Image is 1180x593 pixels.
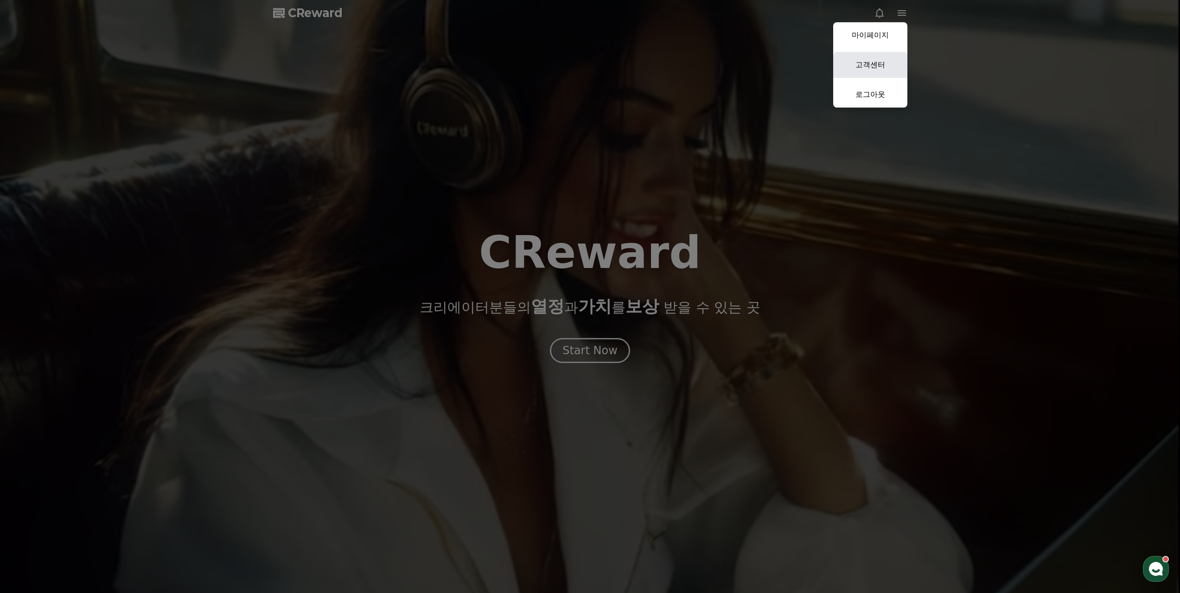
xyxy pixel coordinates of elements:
[833,22,907,48] a: 마이페이지
[85,308,96,316] span: 대화
[61,294,120,317] a: 대화
[3,294,61,317] a: 홈
[143,308,154,315] span: 설정
[833,52,907,78] a: 고객센터
[833,82,907,108] a: 로그아웃
[833,22,907,108] button: 마이페이지 고객센터 로그아웃
[120,294,178,317] a: 설정
[29,308,35,315] span: 홈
